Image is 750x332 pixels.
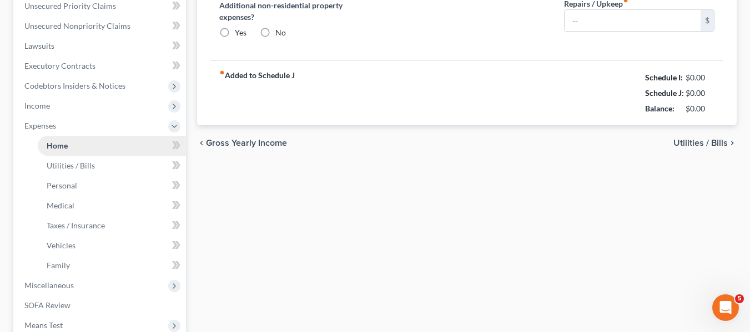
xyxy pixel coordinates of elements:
a: Taxes / Insurance [38,216,186,236]
span: Utilities / Bills [673,139,728,147]
i: chevron_right [728,139,737,147]
strong: Added to Schedule J [219,70,295,116]
div: $0.00 [686,103,715,114]
label: Yes [235,27,246,38]
label: No [275,27,286,38]
span: 5 [735,294,744,303]
span: Medical [47,201,74,210]
span: Family [47,261,70,270]
span: Personal [47,181,77,190]
span: Utilities / Bills [47,161,95,170]
span: Executory Contracts [24,61,95,70]
strong: Balance: [645,104,675,113]
button: chevron_left Gross Yearly Income [197,139,287,147]
a: Medical [38,196,186,216]
div: $0.00 [686,88,715,99]
a: Lawsuits [16,36,186,56]
i: fiber_manual_record [219,70,225,75]
span: Taxes / Insurance [47,221,105,230]
span: Unsecured Priority Claims [24,1,116,11]
span: Vehicles [47,241,75,250]
strong: Schedule I: [645,73,683,82]
span: Gross Yearly Income [206,139,287,147]
span: Income [24,101,50,110]
i: chevron_left [197,139,206,147]
span: Lawsuits [24,41,54,50]
a: Utilities / Bills [38,156,186,176]
span: Miscellaneous [24,280,74,290]
input: -- [565,10,701,31]
span: Codebtors Insiders & Notices [24,81,125,90]
a: SOFA Review [16,295,186,315]
span: Unsecured Nonpriority Claims [24,21,130,30]
button: Utilities / Bills chevron_right [673,139,737,147]
span: Expenses [24,121,56,130]
span: Home [47,141,68,150]
a: Home [38,136,186,156]
span: SOFA Review [24,300,71,310]
div: $ [701,10,714,31]
span: Means Test [24,320,63,330]
a: Unsecured Nonpriority Claims [16,16,186,36]
strong: Schedule J: [645,88,684,98]
iframe: Intercom live chat [712,294,739,321]
a: Family [38,256,186,275]
a: Executory Contracts [16,56,186,76]
div: $0.00 [686,72,715,83]
a: Vehicles [38,236,186,256]
a: Personal [38,176,186,196]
